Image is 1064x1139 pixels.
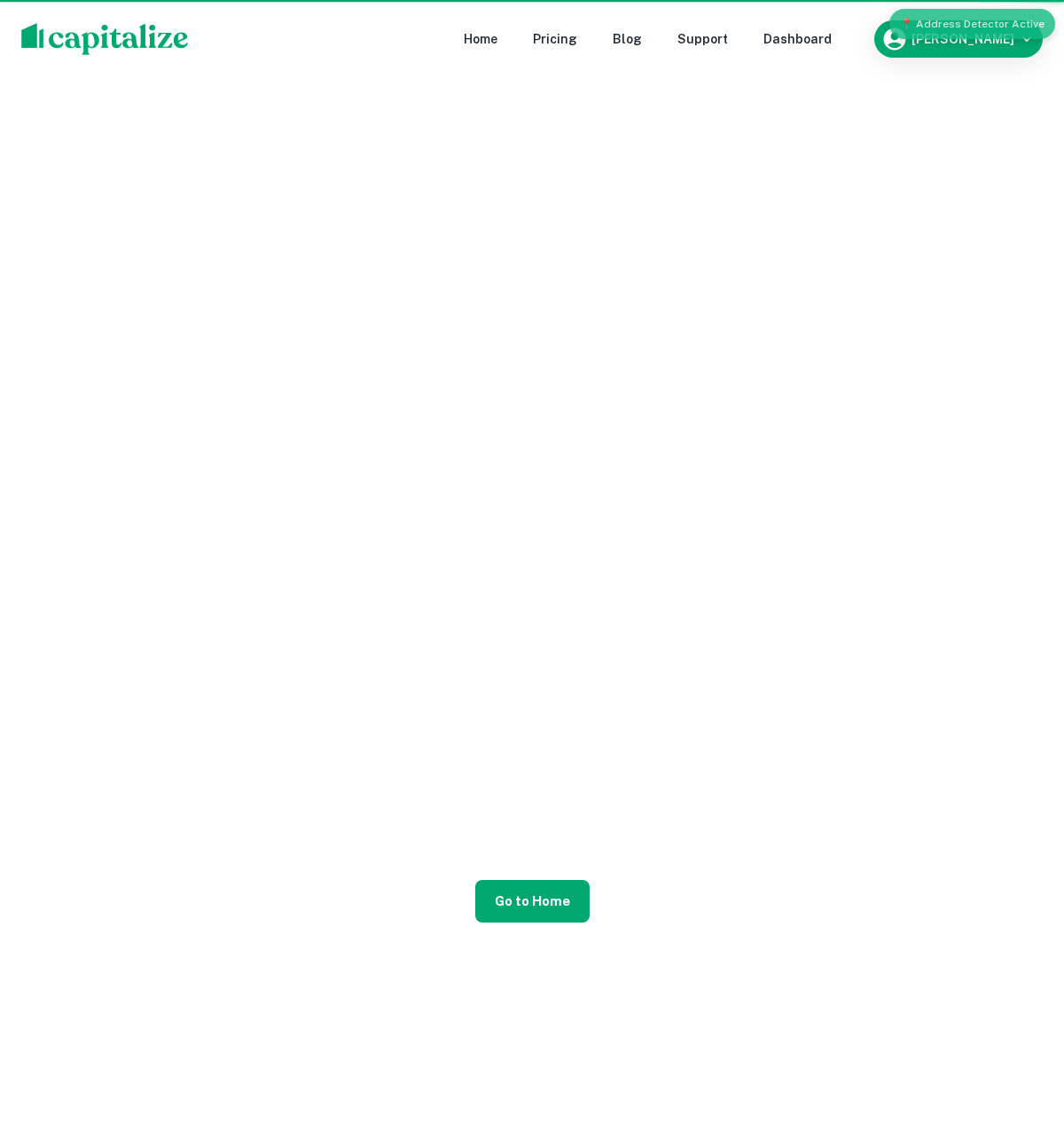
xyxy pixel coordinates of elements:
[874,20,1043,58] button: [PERSON_NAME]
[763,29,832,49] a: Dashboard
[21,23,189,55] img: capitalize-logo.png
[475,880,590,923] a: Go to Home
[464,29,497,49] a: Home
[975,940,1064,1025] iframe: Chat Widget
[911,33,1014,45] h6: [PERSON_NAME]
[677,29,728,49] a: Support
[889,9,1055,39] div: 📍 Address Detector Active
[533,29,577,49] a: Pricing
[613,29,642,49] a: Blog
